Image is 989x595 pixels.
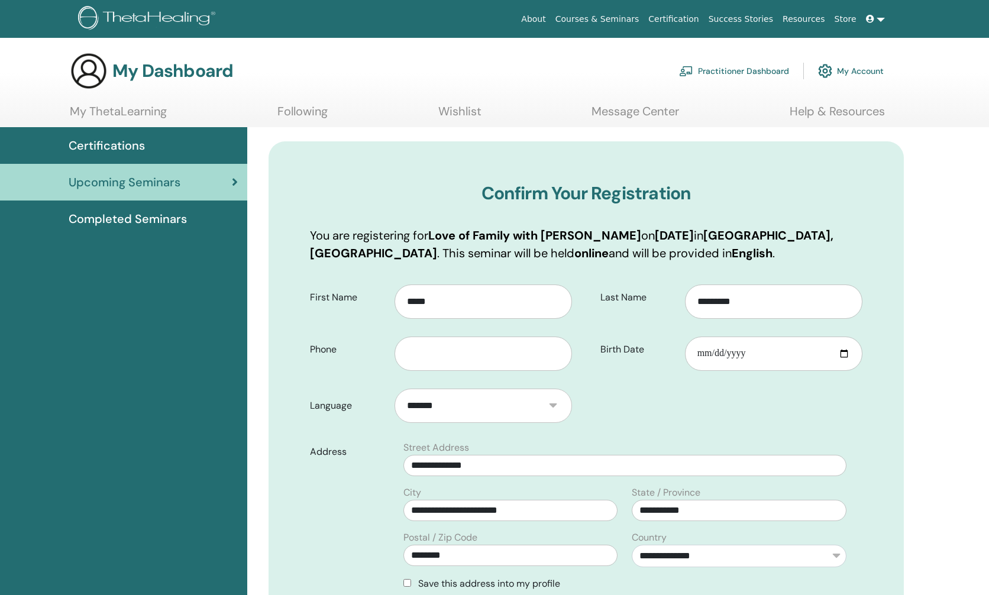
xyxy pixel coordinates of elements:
[655,228,694,243] b: [DATE]
[301,286,395,309] label: First Name
[818,58,884,84] a: My Account
[301,394,395,417] label: Language
[704,8,778,30] a: Success Stories
[78,6,219,33] img: logo.png
[418,577,560,590] span: Save this address into my profile
[551,8,644,30] a: Courses & Seminars
[438,104,481,127] a: Wishlist
[592,104,679,127] a: Message Center
[301,441,396,463] label: Address
[632,531,667,545] label: Country
[310,183,862,204] h3: Confirm Your Registration
[69,173,180,191] span: Upcoming Seminars
[574,245,609,261] b: online
[403,441,469,455] label: Street Address
[592,338,685,361] label: Birth Date
[69,210,187,228] span: Completed Seminars
[778,8,830,30] a: Resources
[632,486,700,500] label: State / Province
[428,228,641,243] b: Love of Family with [PERSON_NAME]
[732,245,773,261] b: English
[592,286,685,309] label: Last Name
[277,104,328,127] a: Following
[679,58,789,84] a: Practitioner Dashboard
[790,104,885,127] a: Help & Resources
[301,338,395,361] label: Phone
[818,61,832,81] img: cog.svg
[69,137,145,154] span: Certifications
[679,66,693,76] img: chalkboard-teacher.svg
[112,60,233,82] h3: My Dashboard
[70,52,108,90] img: generic-user-icon.jpg
[644,8,703,30] a: Certification
[403,531,477,545] label: Postal / Zip Code
[516,8,550,30] a: About
[830,8,861,30] a: Store
[310,227,862,262] p: You are registering for on in . This seminar will be held and will be provided in .
[70,104,167,127] a: My ThetaLearning
[403,486,421,500] label: City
